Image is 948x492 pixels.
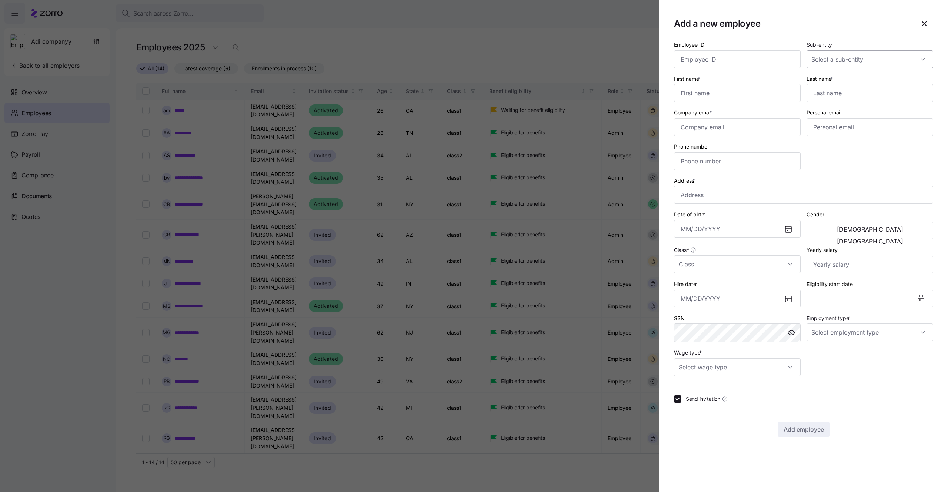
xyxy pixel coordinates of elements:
[807,323,933,341] input: Select employment type
[674,290,801,307] input: MM/DD/YYYY
[674,255,801,273] input: Class
[674,109,714,117] label: Company email
[674,186,933,204] input: Address
[807,118,933,136] input: Personal email
[807,280,853,288] label: Eligibility start date
[807,75,834,83] label: Last name
[778,422,830,437] button: Add employee
[674,152,801,170] input: Phone number
[674,280,699,288] label: Hire date
[837,238,903,244] span: [DEMOGRAPHIC_DATA]
[807,314,852,322] label: Employment type
[807,50,933,68] input: Select a sub-entity
[807,41,832,49] label: Sub-entity
[674,75,702,83] label: First name
[807,256,933,273] input: Yearly salary
[674,349,703,357] label: Wage type
[807,210,824,219] label: Gender
[674,143,709,151] label: Phone number
[674,50,801,68] input: Employee ID
[674,118,801,136] input: Company email
[674,314,685,322] label: SSN
[784,425,824,434] span: Add employee
[674,220,801,238] input: MM/DD/YYYY
[807,246,838,254] label: Yearly salary
[674,358,801,376] input: Select wage type
[807,109,841,117] label: Personal email
[674,41,704,49] label: Employee ID
[807,84,933,102] input: Last name
[674,177,697,185] label: Address
[674,84,801,102] input: First name
[674,246,689,254] span: Class *
[674,18,909,29] h1: Add a new employee
[837,226,903,232] span: [DEMOGRAPHIC_DATA]
[674,210,707,219] label: Date of birth
[686,395,720,403] span: Send invitation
